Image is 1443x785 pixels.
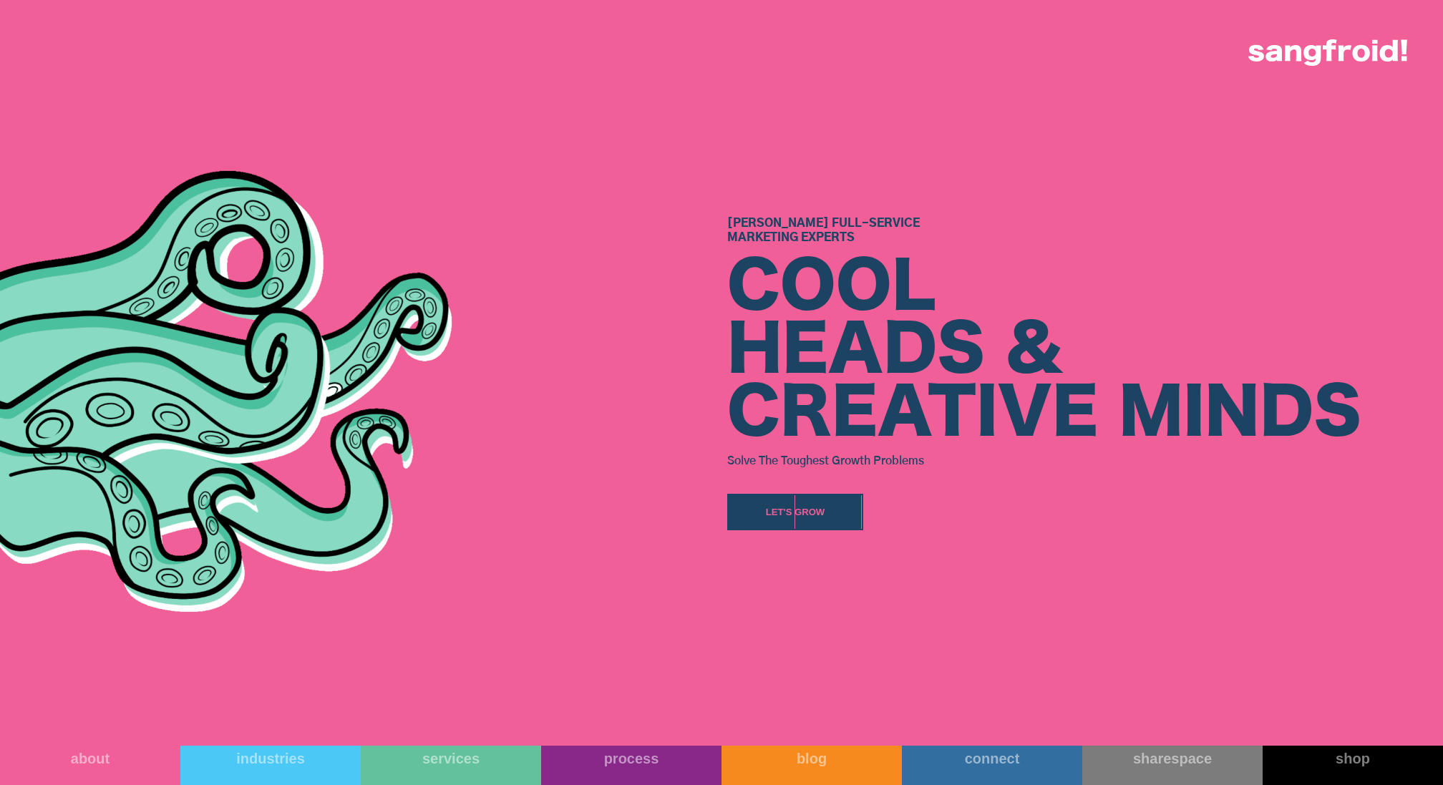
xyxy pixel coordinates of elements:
[902,746,1082,785] a: connect
[541,746,721,785] a: process
[721,750,902,767] div: blog
[727,257,1361,446] div: COOL HEADS & CREATIVE MINDS
[766,504,825,519] div: Let's Grow
[902,750,1082,767] div: connect
[1082,750,1263,767] div: sharespace
[541,750,721,767] div: process
[1263,750,1443,767] div: shop
[727,216,1361,246] h1: [PERSON_NAME] Full-Service Marketing Experts
[1263,746,1443,785] a: shop
[727,449,1361,470] h3: Solve The Toughest Growth Problems
[180,746,361,785] a: industries
[727,494,863,530] a: Let's Grow
[180,750,361,767] div: industries
[721,746,902,785] a: blog
[361,746,541,785] a: services
[1082,746,1263,785] a: sharespace
[1248,39,1407,66] img: logo
[361,750,541,767] div: services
